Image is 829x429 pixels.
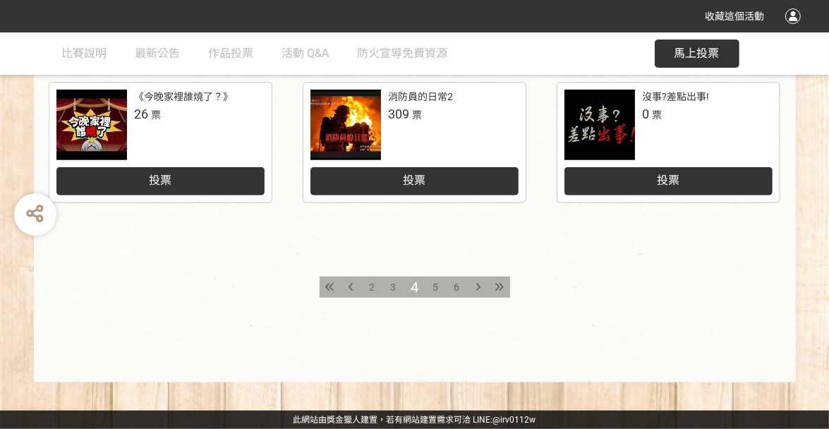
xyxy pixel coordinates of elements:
[294,415,536,425] span: 可洽 LINE:
[62,47,107,60] span: 比賽說明
[388,107,409,121] span: 309
[282,32,329,75] a: 活動 Q&A
[149,174,171,187] span: 投票
[388,90,453,104] div: 消防員的日常2
[134,107,148,121] span: 26
[403,174,425,187] span: 投票
[209,32,254,75] a: 作品投票
[657,174,679,187] span: 投票
[642,107,649,121] span: 0
[674,47,720,60] span: 馬上投票
[557,83,780,203] a: 沒事?差點出事!0票投票
[411,279,418,296] span: 4
[655,40,739,68] button: 馬上投票
[454,282,460,293] span: 6
[209,47,254,60] span: 作品投票
[652,109,662,121] span: 票
[391,282,397,293] span: 3
[412,109,422,121] span: 票
[358,32,448,75] a: 防火宣導免費資源
[282,47,329,60] span: 活動 Q&A
[358,47,448,60] span: 防火宣導免費資源
[370,282,375,293] span: 2
[135,47,181,60] span: 最新公告
[493,415,536,425] a: @irv0112w
[303,83,526,203] a: 消防員的日常2309票投票
[135,32,181,75] a: 最新公告
[62,32,107,75] a: 比賽說明
[151,109,161,121] span: 票
[642,90,709,104] div: 沒事?差點出事!
[705,11,764,22] span: 收藏這個活動
[49,83,272,203] a: 《今晚家裡誰燒了？》26票投票
[294,415,454,425] a: 此網站由獎金獵人建置，若有網站建置需求
[134,90,233,104] div: 《今晚家裡誰燒了？》
[433,282,439,293] span: 5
